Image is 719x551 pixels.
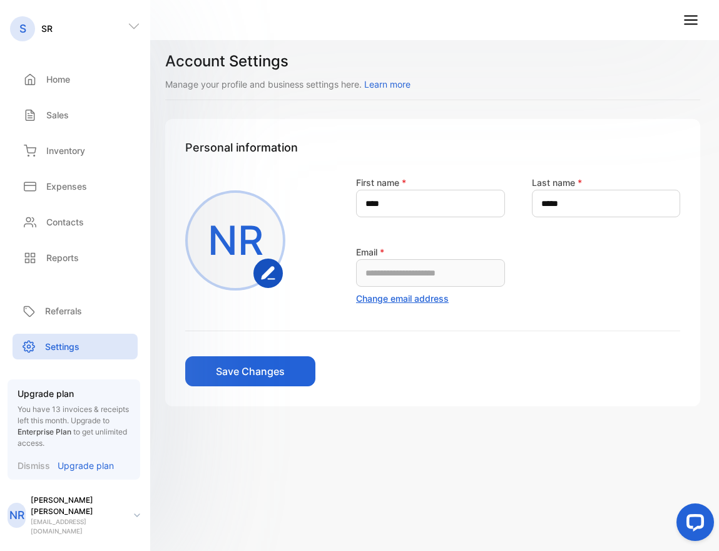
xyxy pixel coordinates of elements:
[19,21,26,37] p: S
[356,292,449,305] button: Change email address
[165,78,700,91] p: Manage your profile and business settings here.
[18,459,50,472] p: Dismiss
[532,177,582,188] label: Last name
[45,340,79,353] p: Settings
[364,79,410,90] span: Learn more
[356,247,384,257] label: Email
[18,387,130,400] p: Upgrade plan
[46,144,85,157] p: Inventory
[18,416,127,448] span: Upgrade to to get unlimited access.
[208,210,263,270] p: NR
[58,459,114,472] p: Upgrade plan
[31,517,124,536] p: [EMAIL_ADDRESS][DOMAIN_NAME]
[46,108,69,121] p: Sales
[666,498,719,551] iframe: LiveChat chat widget
[46,180,87,193] p: Expenses
[46,215,84,229] p: Contacts
[31,495,124,517] p: [PERSON_NAME] [PERSON_NAME]
[46,251,79,264] p: Reports
[18,427,71,436] span: Enterprise Plan
[45,304,82,317] p: Referrals
[18,404,130,449] p: You have 13 invoices & receipts left this month.
[41,22,53,35] p: SR
[9,507,24,523] p: NR
[356,177,406,188] label: First name
[50,459,114,472] a: Upgrade plan
[165,50,700,73] h1: Account Settings
[185,356,315,386] button: Save Changes
[46,73,70,86] p: Home
[185,139,680,156] h1: Personal information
